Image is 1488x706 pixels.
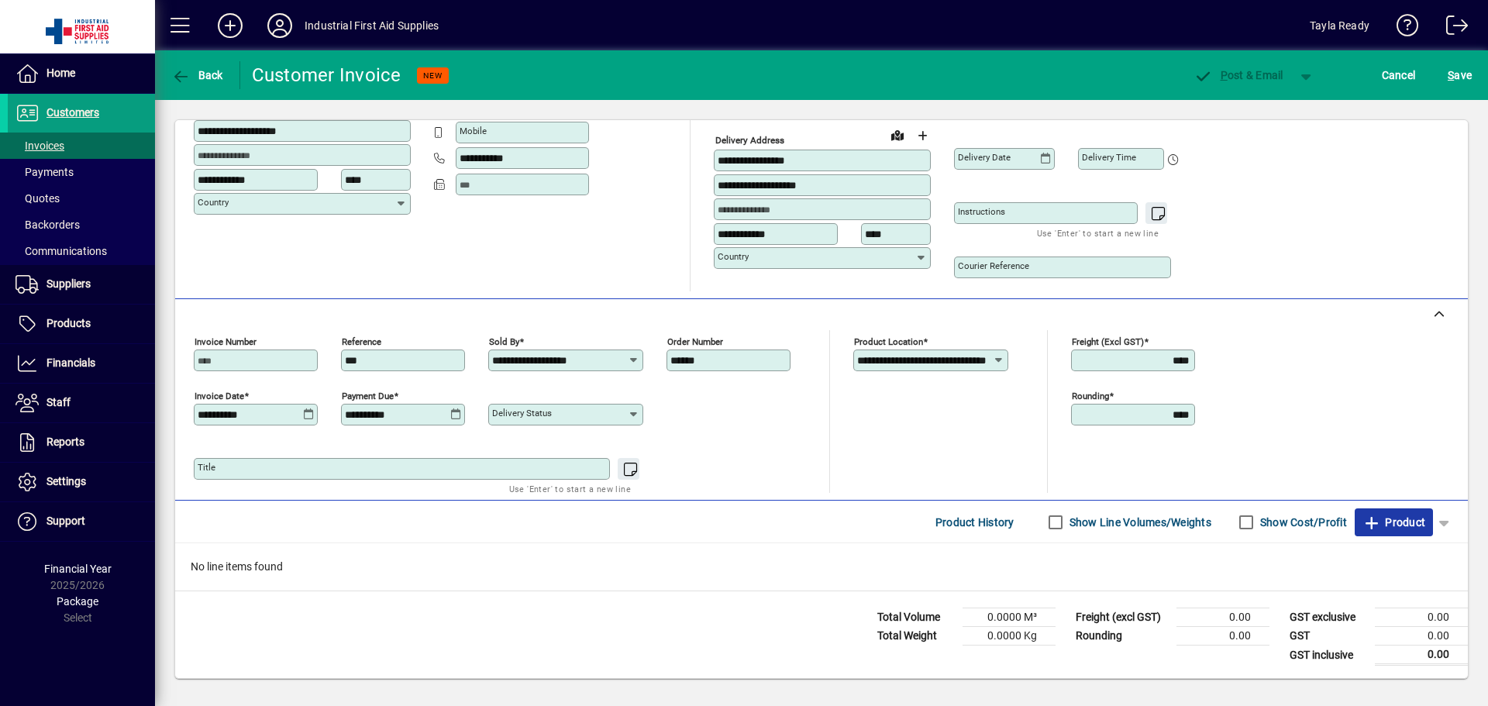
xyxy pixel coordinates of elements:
[1375,608,1468,627] td: 0.00
[155,61,240,89] app-page-header-button: Back
[8,238,155,264] a: Communications
[1355,508,1433,536] button: Product
[15,245,107,257] span: Communications
[1378,61,1420,89] button: Cancel
[1448,63,1472,88] span: ave
[8,185,155,212] a: Quotes
[870,608,963,627] td: Total Volume
[15,192,60,205] span: Quotes
[8,133,155,159] a: Invoices
[8,212,155,238] a: Backorders
[195,336,257,347] mat-label: Invoice number
[929,508,1021,536] button: Product History
[489,336,519,347] mat-label: Sold by
[885,122,910,147] a: View on map
[46,356,95,369] span: Financials
[1176,627,1269,646] td: 0.00
[1221,69,1228,81] span: P
[8,463,155,501] a: Settings
[15,219,80,231] span: Backorders
[958,260,1029,271] mat-label: Courier Reference
[870,627,963,646] td: Total Weight
[46,475,86,487] span: Settings
[57,595,98,608] span: Package
[1385,3,1419,53] a: Knowledge Base
[1193,69,1283,81] span: ost & Email
[342,391,394,401] mat-label: Payment due
[1037,224,1159,242] mat-hint: Use 'Enter' to start a new line
[910,123,935,148] button: Choose address
[1375,646,1468,665] td: 0.00
[1176,608,1269,627] td: 0.00
[175,543,1468,591] div: No line items found
[46,436,84,448] span: Reports
[198,197,229,208] mat-label: Country
[1068,627,1176,646] td: Rounding
[1448,69,1454,81] span: S
[958,206,1005,217] mat-label: Instructions
[167,61,227,89] button: Back
[1375,627,1468,646] td: 0.00
[252,63,401,88] div: Customer Invoice
[963,627,1056,646] td: 0.0000 Kg
[46,67,75,79] span: Home
[460,126,487,136] mat-label: Mobile
[1444,61,1476,89] button: Save
[1362,510,1425,535] span: Product
[1435,3,1469,53] a: Logout
[15,166,74,178] span: Payments
[15,139,64,152] span: Invoices
[854,336,923,347] mat-label: Product location
[1066,515,1211,530] label: Show Line Volumes/Weights
[342,336,381,347] mat-label: Reference
[667,336,723,347] mat-label: Order number
[1382,63,1416,88] span: Cancel
[171,69,223,81] span: Back
[8,54,155,93] a: Home
[1072,391,1109,401] mat-label: Rounding
[198,462,215,473] mat-label: Title
[44,563,112,575] span: Financial Year
[1282,627,1375,646] td: GST
[205,12,255,40] button: Add
[8,305,155,343] a: Products
[8,265,155,304] a: Suppliers
[423,71,443,81] span: NEW
[958,152,1011,163] mat-label: Delivery date
[8,502,155,541] a: Support
[492,408,552,418] mat-label: Delivery status
[46,396,71,408] span: Staff
[255,12,305,40] button: Profile
[1068,608,1176,627] td: Freight (excl GST)
[46,106,99,119] span: Customers
[1310,13,1369,38] div: Tayla Ready
[509,480,631,498] mat-hint: Use 'Enter' to start a new line
[8,384,155,422] a: Staff
[1257,515,1347,530] label: Show Cost/Profit
[1186,61,1291,89] button: Post & Email
[1072,336,1144,347] mat-label: Freight (excl GST)
[8,159,155,185] a: Payments
[935,510,1014,535] span: Product History
[195,391,244,401] mat-label: Invoice date
[305,13,439,38] div: Industrial First Aid Supplies
[8,423,155,462] a: Reports
[46,277,91,290] span: Suppliers
[1282,646,1375,665] td: GST inclusive
[1082,152,1136,163] mat-label: Delivery time
[1282,608,1375,627] td: GST exclusive
[46,317,91,329] span: Products
[46,515,85,527] span: Support
[963,608,1056,627] td: 0.0000 M³
[718,251,749,262] mat-label: Country
[8,344,155,383] a: Financials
